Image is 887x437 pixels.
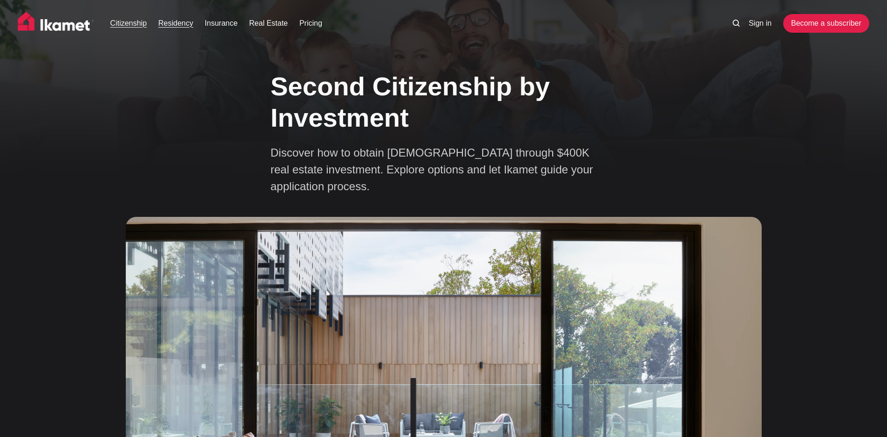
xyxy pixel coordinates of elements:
p: Discover how to obtain [DEMOGRAPHIC_DATA] through $400K real estate investment. Explore options a... [271,144,598,195]
a: Pricing [299,18,322,29]
a: Become a subscriber [783,14,869,33]
a: Residency [159,18,194,29]
a: Insurance [205,18,238,29]
h1: Second Citizenship by Investment [271,71,617,133]
a: Real Estate [249,18,288,29]
a: Citizenship [110,18,147,29]
a: Sign in [749,18,772,29]
img: Ikamet home [18,12,94,35]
